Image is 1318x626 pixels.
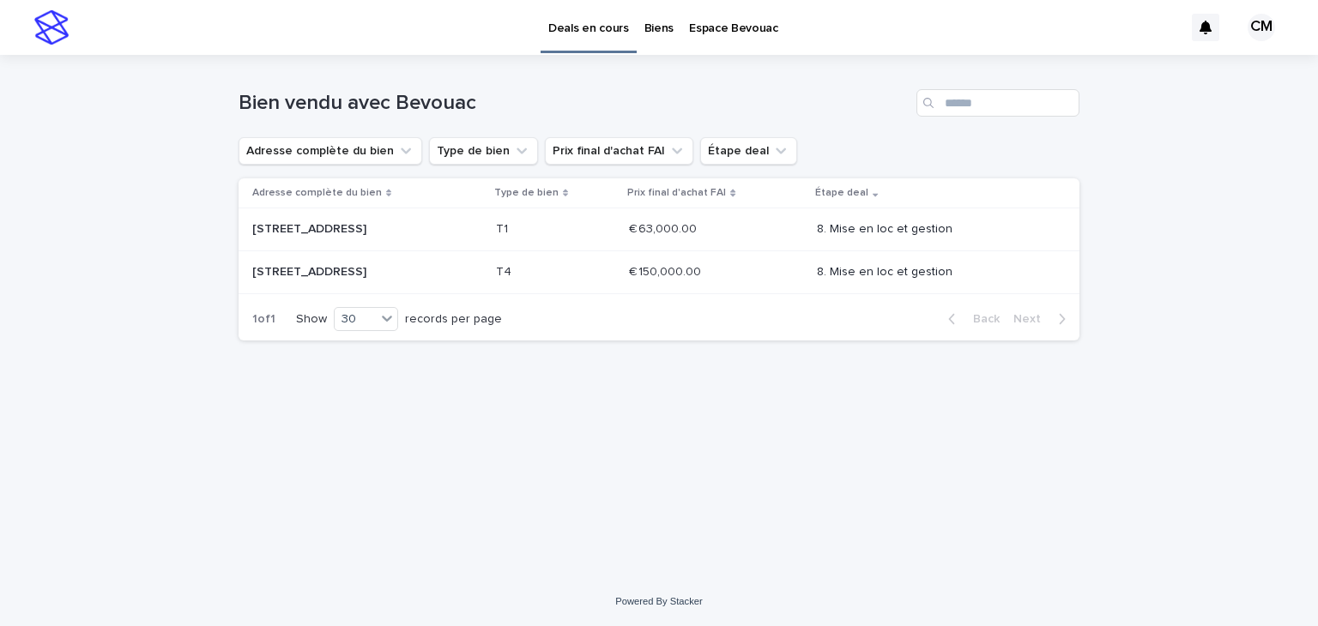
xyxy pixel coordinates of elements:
[252,219,370,237] p: 144, avenue de Boufflers, 54000, Nancy, France
[252,184,382,202] p: Adresse complète du bien
[239,298,289,340] p: 1 of 1
[252,262,370,280] p: 163 Avenue de Boufflers, 54000, Nancy, France
[429,137,538,165] button: Type de bien
[494,184,559,202] p: Type de bien
[817,222,1031,237] p: 8. Mise en loc et gestion
[496,219,511,237] p: T1
[335,310,376,328] div: 30
[239,91,910,116] h1: Bien vendu avec Bevouac
[629,219,700,237] p: € 63,000.00
[934,311,1007,327] button: Back
[815,184,868,202] p: Étape deal
[239,137,422,165] button: Adresse complète du bien
[963,313,1000,325] span: Back
[627,184,726,202] p: Prix final d'achat FAI
[296,312,327,327] p: Show
[1013,313,1051,325] span: Next
[545,137,693,165] button: Prix final d'achat FAI
[34,10,69,45] img: stacker-logo-s-only.png
[615,596,702,606] a: Powered By Stacker
[1007,311,1079,327] button: Next
[817,265,1031,280] p: 8. Mise en loc et gestion
[496,262,515,280] p: T4
[405,312,502,327] p: records per page
[629,262,704,280] p: € 150,000.00
[239,251,1079,294] tr: [STREET_ADDRESS][STREET_ADDRESS] T4T4 € 150,000.00€ 150,000.00 8. Mise en loc et gestion
[700,137,797,165] button: Étape deal
[1248,14,1275,41] div: CM
[916,89,1079,117] input: Search
[239,208,1079,251] tr: [STREET_ADDRESS][STREET_ADDRESS] T1T1 € 63,000.00€ 63,000.00 8. Mise en loc et gestion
